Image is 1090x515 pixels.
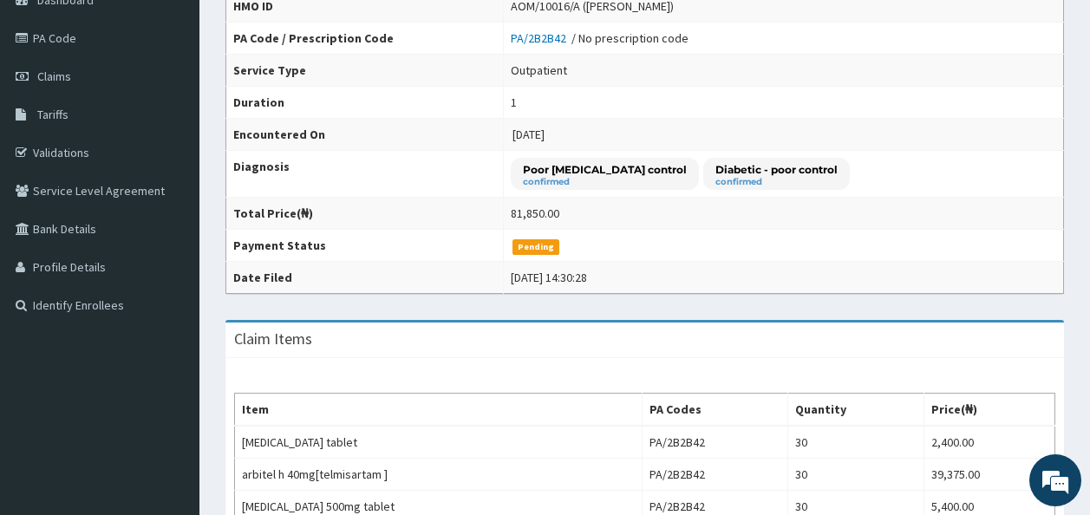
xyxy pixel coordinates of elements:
td: 30 [787,459,924,491]
th: Encountered On [226,119,504,151]
span: Tariffs [37,107,69,122]
td: 2,400.00 [924,426,1054,459]
div: 1 [511,94,517,111]
td: PA/2B2B42 [642,459,787,491]
th: PA Code / Prescription Code [226,23,504,55]
th: Quantity [787,394,924,427]
p: Poor [MEDICAL_DATA] control [523,162,687,177]
span: Pending [512,239,560,255]
small: confirmed [523,178,687,186]
td: 39,375.00 [924,459,1054,491]
td: [MEDICAL_DATA] tablet [235,426,643,459]
h3: Claim Items [234,331,312,347]
textarea: Type your message and hit 'Enter' [9,336,330,397]
small: confirmed [715,178,838,186]
span: Claims [37,68,71,84]
div: Minimize live chat window [284,9,326,50]
div: Outpatient [511,62,567,79]
th: Service Type [226,55,504,87]
p: Diabetic - poor control [715,162,838,177]
div: Chat with us now [90,97,291,120]
th: Duration [226,87,504,119]
div: [DATE] 14:30:28 [511,269,587,286]
span: We're online! [101,150,239,325]
a: PA/2B2B42 [511,30,571,46]
span: [DATE] [512,127,545,142]
th: PA Codes [642,394,787,427]
th: Diagnosis [226,151,504,198]
th: Item [235,394,643,427]
th: Total Price(₦) [226,198,504,230]
td: 30 [787,426,924,459]
td: arbitel h 40mg[telmisartam ] [235,459,643,491]
div: 81,850.00 [511,205,559,222]
th: Price(₦) [924,394,1054,427]
img: d_794563401_company_1708531726252_794563401 [32,87,70,130]
th: Payment Status [226,230,504,262]
th: Date Filed [226,262,504,294]
td: PA/2B2B42 [642,426,787,459]
div: / No prescription code [511,29,689,47]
